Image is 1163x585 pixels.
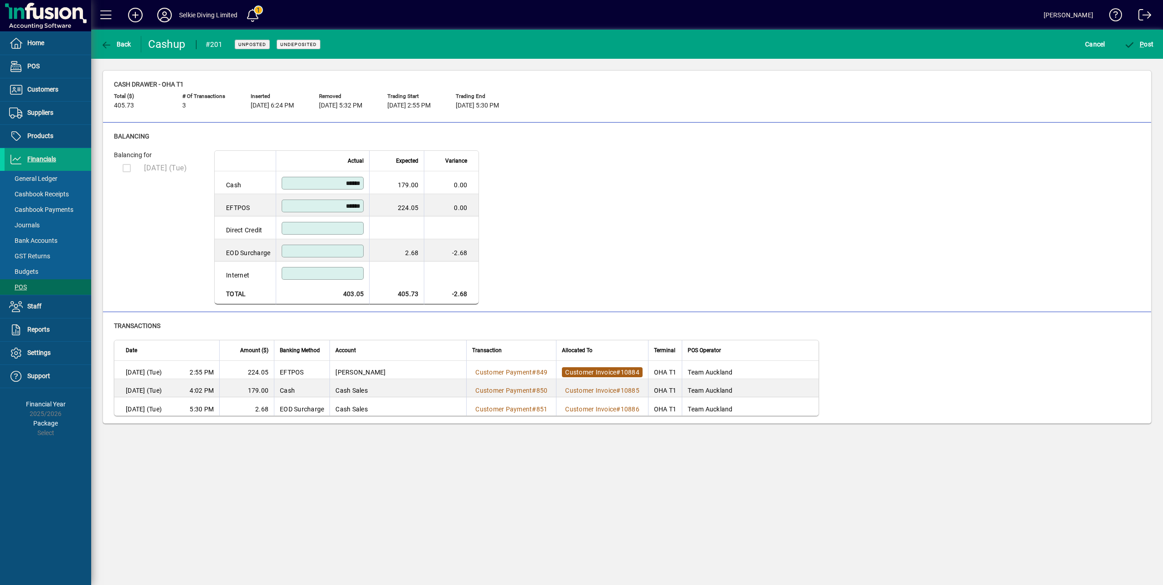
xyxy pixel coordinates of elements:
a: Reports [5,318,91,341]
span: Unposted [238,41,266,47]
td: EOD Surcharge [274,397,329,416]
span: Bank Accounts [9,237,57,244]
span: Undeposited [280,41,317,47]
span: Customer Invoice [565,369,616,376]
a: Customers [5,78,91,101]
div: Selkie Diving Limited [179,8,238,22]
td: 224.05 [369,194,424,217]
div: [PERSON_NAME] [1044,8,1093,22]
span: Reports [27,326,50,333]
span: Cancel [1085,37,1105,51]
span: 10886 [621,405,639,413]
span: Date [126,345,137,355]
button: Back [98,36,134,52]
span: Account [335,345,356,355]
span: General Ledger [9,175,57,182]
span: [DATE] 2:55 PM [387,102,431,109]
a: Support [5,365,91,388]
span: Customer Invoice [565,387,616,394]
td: -2.68 [424,239,479,262]
span: Budgets [9,268,38,275]
div: Balancing for [114,150,205,160]
span: Trading start [387,93,442,99]
a: Suppliers [5,102,91,124]
a: Customer Invoice#10885 [562,385,643,395]
td: Cash [215,171,276,194]
td: [PERSON_NAME] [329,361,466,379]
span: [DATE] (Tue) [126,368,162,377]
td: EOD Surcharge [215,239,276,262]
div: #201 [206,37,223,52]
span: Staff [27,303,41,310]
span: 5:30 PM [190,405,214,414]
span: Suppliers [27,109,53,116]
span: Home [27,39,44,46]
button: Add [121,7,150,23]
span: Cash drawer - OHA T1 [114,81,184,88]
a: Staff [5,295,91,318]
span: 10884 [621,369,639,376]
span: # [532,405,536,413]
span: Variance [445,156,467,166]
td: 179.00 [219,379,274,397]
td: 2.68 [369,239,424,262]
div: Cashup [148,37,187,51]
span: Customer Payment [475,387,532,394]
span: # [616,405,620,413]
button: Cancel [1083,36,1107,52]
span: Banking Method [280,345,320,355]
a: Cashbook Payments [5,202,91,217]
td: Total [215,284,276,304]
span: Package [33,420,58,427]
td: 179.00 [369,171,424,194]
a: Bank Accounts [5,233,91,248]
span: Inserted [251,93,305,99]
span: Customer Payment [475,405,532,413]
a: POS [5,55,91,78]
span: Trading end [456,93,510,99]
span: ost [1124,41,1154,48]
td: 0.00 [424,171,479,194]
span: Expected [396,156,418,166]
app-page-header-button: Back [91,36,141,52]
td: Direct Credit [215,216,276,239]
a: General Ledger [5,171,91,186]
a: Journals [5,217,91,233]
span: Actual [348,156,364,166]
a: Customer Invoice#10886 [562,404,643,414]
td: OHA T1 [648,397,682,416]
td: Cash Sales [329,397,466,416]
span: 849 [536,369,548,376]
td: 0.00 [424,194,479,217]
td: 2.68 [219,397,274,416]
span: 10885 [621,387,639,394]
td: Internet [215,262,276,284]
a: Customer Payment#851 [472,404,551,414]
td: Cash [274,379,329,397]
a: Customer Invoice#10884 [562,367,643,377]
td: 405.73 [369,284,424,304]
span: [DATE] 5:32 PM [319,102,362,109]
a: Customer Payment#850 [472,385,551,395]
span: GST Returns [9,252,50,260]
td: OHA T1 [648,379,682,397]
td: 403.05 [276,284,369,304]
span: Financials [27,155,56,163]
a: GST Returns [5,248,91,264]
span: Balancing [114,133,149,140]
a: Logout [1132,2,1152,31]
span: Cashbook Receipts [9,190,69,198]
td: OHA T1 [648,361,682,379]
span: [DATE] 5:30 PM [456,102,499,109]
span: 850 [536,387,548,394]
span: 851 [536,405,548,413]
td: Team Auckland [682,361,818,379]
a: Budgets [5,264,91,279]
span: Journals [9,221,40,229]
span: Products [27,132,53,139]
span: Customer Payment [475,369,532,376]
a: Products [5,125,91,148]
span: Total ($) [114,93,169,99]
span: POS [27,62,40,70]
span: Settings [27,349,51,356]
